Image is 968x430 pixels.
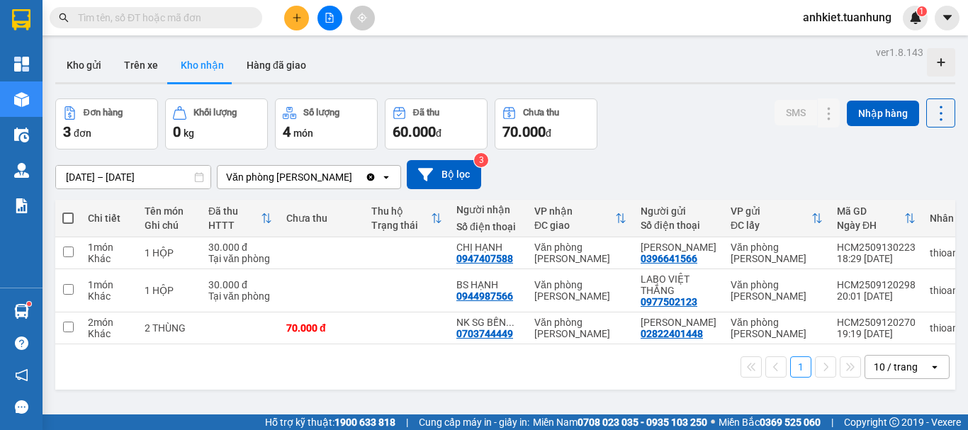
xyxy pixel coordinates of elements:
[145,205,194,217] div: Tên món
[78,10,245,26] input: Tìm tên, số ĐT hoặc mã đơn
[350,6,375,30] button: aim
[88,253,130,264] div: Khác
[235,48,317,82] button: Hàng đã giao
[837,205,904,217] div: Mã GD
[145,220,194,231] div: Ghi chú
[371,220,431,231] div: Trạng thái
[55,48,113,82] button: Kho gửi
[59,13,69,23] span: search
[88,328,130,339] div: Khác
[145,285,194,296] div: 1 HỘP
[371,205,431,217] div: Thu hộ
[208,242,272,253] div: 30.000 đ
[293,128,313,139] span: món
[919,6,924,16] span: 1
[15,400,28,414] span: message
[456,290,513,302] div: 0944987566
[63,123,71,140] span: 3
[456,279,520,290] div: BS HẠNH
[837,290,916,302] div: 20:01 [DATE]
[184,128,194,139] span: kg
[226,170,352,184] div: Văn phòng [PERSON_NAME]
[286,322,357,334] div: 70.000 đ
[731,205,811,217] div: VP gửi
[456,253,513,264] div: 0947407588
[275,98,378,149] button: Số lượng4món
[354,170,355,184] input: Selected Văn phòng Tắc Vân.
[760,417,821,428] strong: 0369 525 060
[14,198,29,213] img: solution-icon
[790,356,811,378] button: 1
[14,304,29,319] img: warehouse-icon
[208,279,272,290] div: 30.000 đ
[641,220,716,231] div: Số điện thoại
[88,213,130,224] div: Chi tiết
[317,6,342,30] button: file-add
[56,166,210,188] input: Select a date range.
[74,128,91,139] span: đơn
[173,123,181,140] span: 0
[641,253,697,264] div: 0396641566
[15,336,28,350] span: question-circle
[208,253,272,264] div: Tại văn phòng
[365,171,376,183] svg: Clear value
[201,200,279,237] th: Toggle SortBy
[641,328,703,339] div: 02822401448
[14,92,29,107] img: warehouse-icon
[837,317,916,328] div: HCM2509120270
[719,414,821,430] span: Miền Bắc
[292,13,302,23] span: plus
[837,242,916,253] div: HCM2509130223
[837,220,904,231] div: Ngày ĐH
[55,98,158,149] button: Đơn hàng3đơn
[413,108,439,118] div: Đã thu
[927,48,955,77] div: Tạo kho hàng mới
[419,414,529,430] span: Cung cấp máy in - giấy in:
[876,45,923,60] div: ver 1.8.143
[456,204,520,215] div: Người nhận
[731,279,823,302] div: Văn phòng [PERSON_NAME]
[731,317,823,339] div: Văn phòng [PERSON_NAME]
[837,253,916,264] div: 18:29 [DATE]
[208,220,261,231] div: HTTT
[27,302,31,306] sup: 1
[14,163,29,178] img: warehouse-icon
[436,128,441,139] span: đ
[88,242,130,253] div: 1 món
[406,414,408,430] span: |
[88,290,130,302] div: Khác
[506,317,514,328] span: ...
[831,414,833,430] span: |
[837,279,916,290] div: HCM2509120298
[385,98,488,149] button: Đã thu60.000đ
[641,242,716,253] div: TRƯƠNG MINH LAB
[502,123,546,140] span: 70.000
[84,108,123,118] div: Đơn hàng
[407,160,481,189] button: Bộ lọc
[847,101,919,126] button: Nhập hàng
[12,9,30,30] img: logo-vxr
[456,221,520,232] div: Số điện thoại
[534,242,626,264] div: Văn phòng [PERSON_NAME]
[724,200,830,237] th: Toggle SortBy
[193,108,237,118] div: Khối lượng
[165,98,268,149] button: Khối lượng0kg
[731,220,811,231] div: ĐC lấy
[474,153,488,167] sup: 3
[15,368,28,382] span: notification
[14,57,29,72] img: dashboard-icon
[830,200,923,237] th: Toggle SortBy
[527,200,634,237] th: Toggle SortBy
[731,242,823,264] div: Văn phòng [PERSON_NAME]
[792,9,903,26] span: anhkiet.tuanhung
[533,414,707,430] span: Miền Nam
[641,273,716,296] div: LABO VIỆT THẮNG
[393,123,436,140] span: 60.000
[381,171,392,183] svg: open
[88,279,130,290] div: 1 món
[283,123,291,140] span: 4
[145,322,194,334] div: 2 THÙNG
[334,417,395,428] strong: 1900 633 818
[641,205,716,217] div: Người gửi
[775,100,817,125] button: SMS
